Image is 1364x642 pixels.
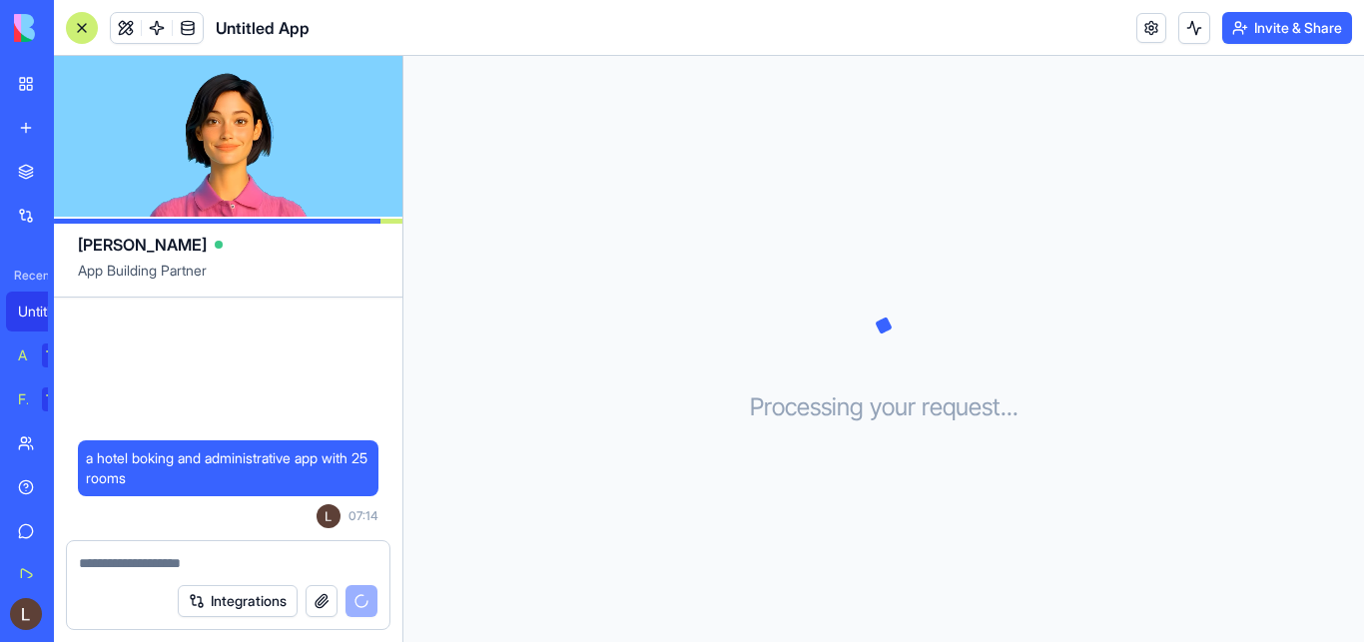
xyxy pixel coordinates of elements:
div: TRY [42,343,74,367]
span: Untitled App [216,16,310,40]
button: Integrations [178,585,298,617]
span: . [1013,391,1019,423]
span: . [1007,391,1013,423]
span: [PERSON_NAME] [78,233,207,257]
h3: Processing your request [750,391,1019,423]
button: Invite & Share [1222,12,1352,44]
a: AI Logo GeneratorTRY [6,335,86,375]
a: Untitled App [6,292,86,331]
div: Feedback Form [18,389,28,409]
a: Feedback FormTRY [6,379,86,419]
span: App Building Partner [78,261,378,297]
span: Recent [6,268,48,284]
div: TRY [42,387,74,411]
div: Untitled App [18,302,74,321]
img: logo [14,14,138,42]
span: 07:14 [348,508,378,524]
div: AI Logo Generator [18,345,28,365]
span: a hotel boking and administrative app with 25 rooms [86,448,370,488]
span: . [1001,391,1007,423]
img: ACg8ocIMDpVrYS3G-E-m5fGW8JcROCeZFdy2hkv5kgBV17cWgtQ1AHw=s96-c [317,504,341,528]
img: ACg8ocIMDpVrYS3G-E-m5fGW8JcROCeZFdy2hkv5kgBV17cWgtQ1AHw=s96-c [10,598,42,630]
